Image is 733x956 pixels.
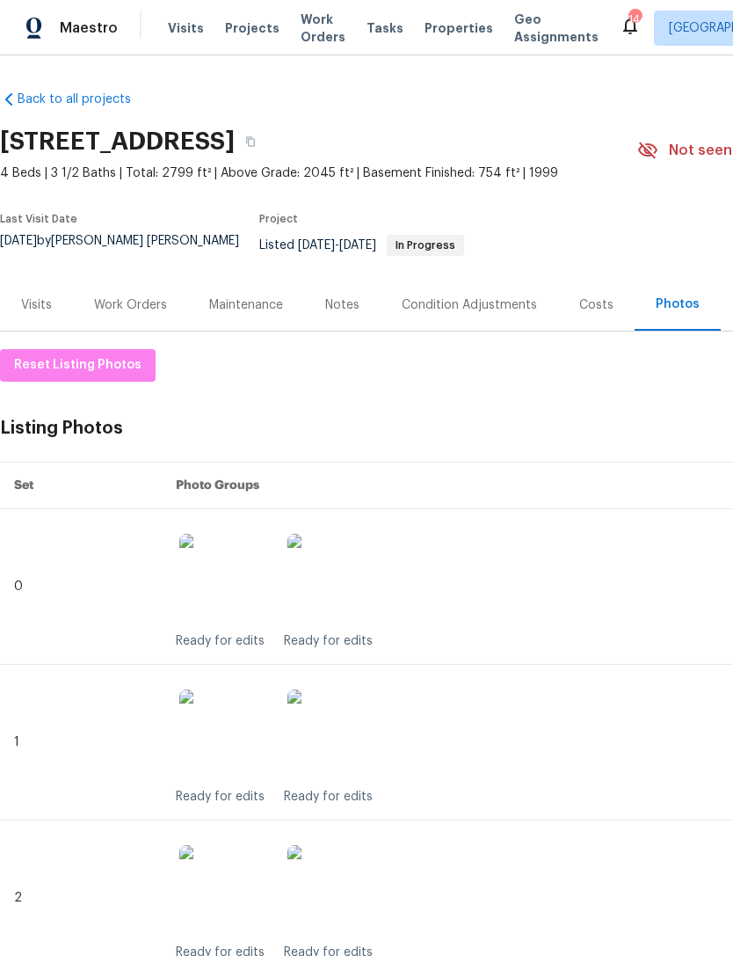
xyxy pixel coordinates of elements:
[235,126,266,157] button: Copy Address
[225,19,279,37] span: Projects
[298,239,335,252] span: [DATE]
[514,11,599,46] span: Geo Assignments
[259,239,464,252] span: Listed
[298,239,376,252] span: -
[284,788,373,806] div: Ready for edits
[325,296,359,314] div: Notes
[284,632,373,650] div: Ready for edits
[176,788,265,806] div: Ready for edits
[94,296,167,314] div: Work Orders
[168,19,204,37] span: Visits
[301,11,345,46] span: Work Orders
[388,240,462,251] span: In Progress
[425,19,493,37] span: Properties
[14,354,142,376] span: Reset Listing Photos
[339,239,376,252] span: [DATE]
[579,296,613,314] div: Costs
[209,296,283,314] div: Maintenance
[21,296,52,314] div: Visits
[628,11,641,28] div: 144
[656,296,700,313] div: Photos
[402,296,537,314] div: Condition Adjustments
[176,632,265,650] div: Ready for edits
[60,19,118,37] span: Maestro
[366,22,403,34] span: Tasks
[259,214,298,224] span: Project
